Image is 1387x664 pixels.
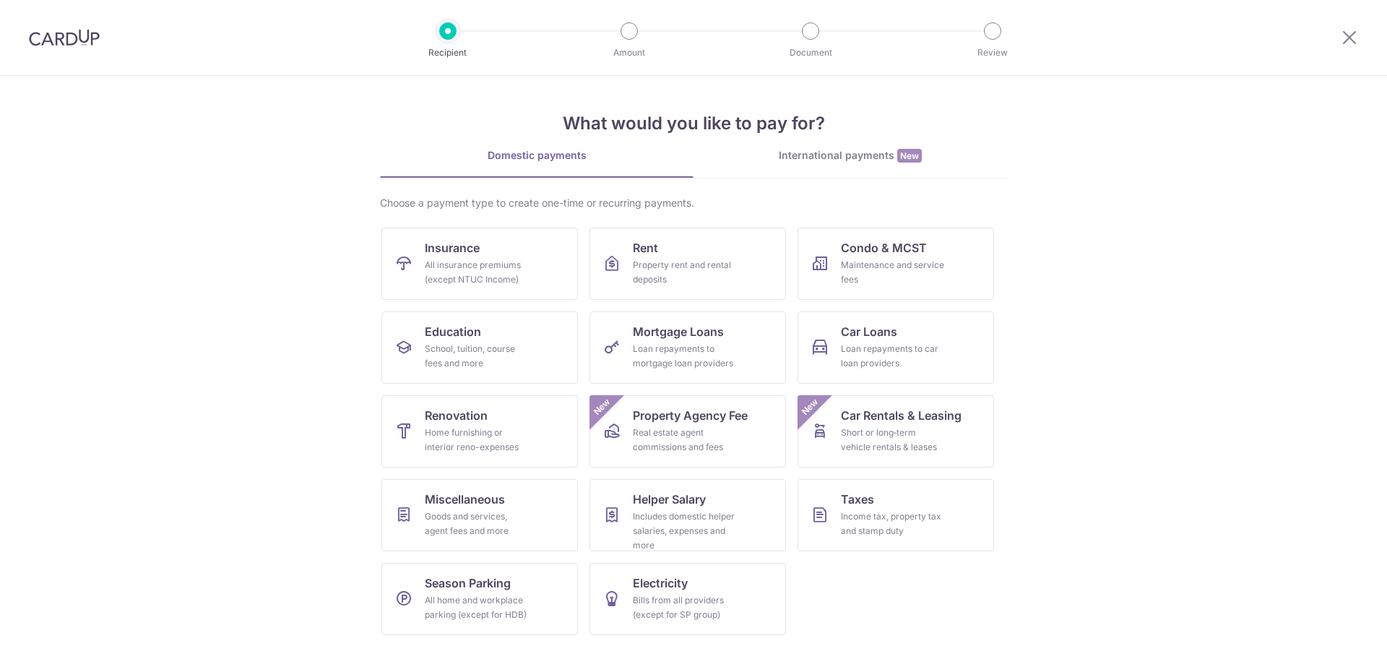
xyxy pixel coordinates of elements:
[841,491,874,508] span: Taxes
[381,479,578,551] a: MiscellaneousGoods and services, agent fees and more
[425,239,480,256] span: Insurance
[693,148,1007,163] div: International payments
[589,479,786,551] a: Helper SalaryIncludes domestic helper salaries, expenses and more
[798,395,822,419] span: New
[798,395,994,467] a: Car Rentals & LeasingShort or long‑term vehicle rentals & leasesNew
[841,239,927,256] span: Condo & MCST
[425,342,529,371] div: School, tuition, course fees and more
[590,395,614,419] span: New
[425,258,529,287] div: All insurance premiums (except NTUC Income)
[633,509,737,553] div: Includes domestic helper salaries, expenses and more
[425,407,488,424] span: Renovation
[425,574,511,592] span: Season Parking
[381,228,578,300] a: InsuranceAll insurance premiums (except NTUC Income)
[29,29,100,46] img: CardUp
[841,342,945,371] div: Loan repayments to car loan providers
[757,46,864,60] p: Document
[425,593,529,622] div: All home and workplace parking (except for HDB)
[381,395,578,467] a: RenovationHome furnishing or interior reno-expenses
[576,46,683,60] p: Amount
[381,311,578,384] a: EducationSchool, tuition, course fees and more
[633,323,724,340] span: Mortgage Loans
[841,258,945,287] div: Maintenance and service fees
[633,593,737,622] div: Bills from all providers (except for SP group)
[589,228,786,300] a: RentProperty rent and rental deposits
[841,323,897,340] span: Car Loans
[380,196,1007,210] div: Choose a payment type to create one-time or recurring payments.
[633,574,688,592] span: Electricity
[841,509,945,538] div: Income tax, property tax and stamp duty
[798,228,994,300] a: Condo & MCSTMaintenance and service fees
[589,563,786,635] a: ElectricityBills from all providers (except for SP group)
[939,46,1046,60] p: Review
[380,111,1007,137] h4: What would you like to pay for?
[425,323,481,340] span: Education
[589,311,786,384] a: Mortgage LoansLoan repayments to mortgage loan providers
[425,491,505,508] span: Miscellaneous
[798,311,994,384] a: Car LoansLoan repayments to car loan providers
[633,258,737,287] div: Property rent and rental deposits
[425,426,529,454] div: Home furnishing or interior reno-expenses
[841,426,945,454] div: Short or long‑term vehicle rentals & leases
[394,46,501,60] p: Recipient
[633,491,706,508] span: Helper Salary
[589,395,786,467] a: Property Agency FeeReal estate agent commissions and feesNew
[633,239,658,256] span: Rent
[425,509,529,538] div: Goods and services, agent fees and more
[841,407,962,424] span: Car Rentals & Leasing
[633,426,737,454] div: Real estate agent commissions and fees
[633,342,737,371] div: Loan repayments to mortgage loan providers
[381,563,578,635] a: Season ParkingAll home and workplace parking (except for HDB)
[633,407,748,424] span: Property Agency Fee
[897,149,922,163] span: New
[380,148,693,163] div: Domestic payments
[798,479,994,551] a: TaxesIncome tax, property tax and stamp duty
[1295,621,1373,657] iframe: Opens a widget where you can find more information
